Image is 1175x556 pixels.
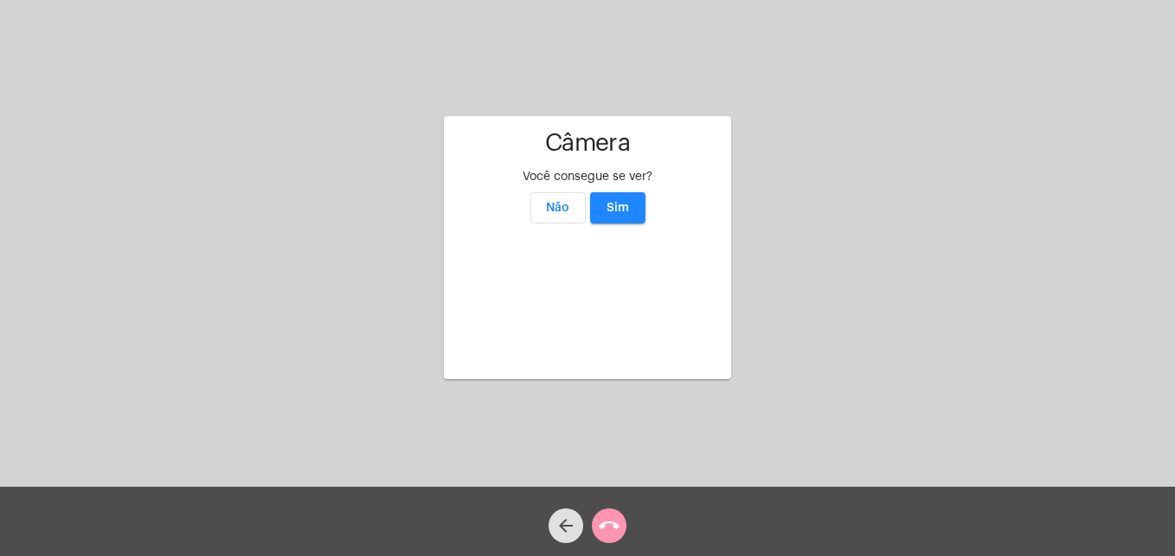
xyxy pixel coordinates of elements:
mat-icon: arrow_back [555,515,576,536]
button: Não [530,192,586,223]
span: Sim [607,202,629,214]
h1: Câmera [458,130,717,157]
button: Sim [590,192,645,223]
mat-icon: call_end [599,515,620,536]
span: Você consegue se ver? [523,171,652,183]
span: Não [546,202,569,214]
